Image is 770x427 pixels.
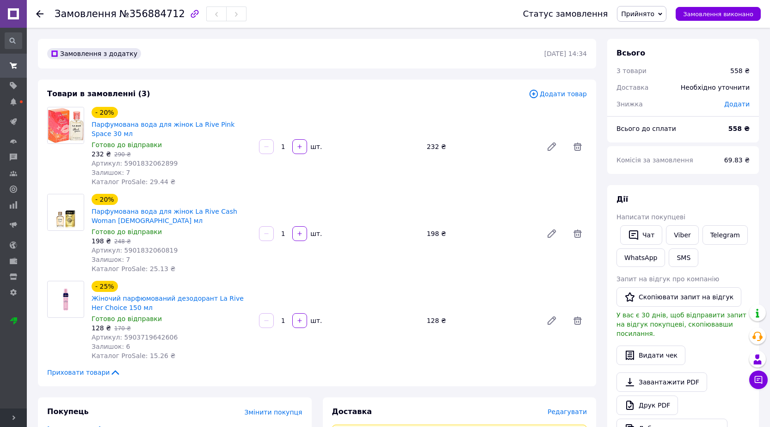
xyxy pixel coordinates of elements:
span: Готово до відправки [92,228,162,235]
div: - 20% [92,107,118,118]
button: Замовлення виконано [676,7,761,21]
span: Залишок: 7 [92,169,130,176]
span: Знижка [616,100,643,108]
span: Каталог ProSale: 29.44 ₴ [92,178,175,186]
span: Видалити [568,137,587,156]
span: Замовлення виконано [683,11,753,18]
span: 248 ₴ [114,238,131,245]
span: №356884712 [119,8,185,19]
a: WhatsApp [616,248,665,267]
button: Чат з покупцем [749,371,768,389]
span: Замовлення [55,8,117,19]
span: Додати товар [529,89,587,99]
a: Жіночий парфюмований дезодорант La Rive Her Choice 150 мл [92,295,244,311]
div: - 25% [92,281,118,292]
span: 3 товари [616,67,647,74]
div: Статус замовлення [523,9,608,19]
div: Повернутися назад [36,9,43,19]
span: Артикул: 5901832060819 [92,247,178,254]
span: 290 ₴ [114,151,131,158]
span: 170 ₴ [114,325,131,332]
time: [DATE] 14:34 [544,50,587,57]
img: Парфумована вода для жінок La Rive Cash Woman 30 мл [48,194,84,230]
a: Редагувати [542,311,561,330]
div: 558 ₴ [730,66,750,75]
button: Видати чек [616,346,685,365]
div: шт. [308,316,323,325]
span: Прийнято [621,10,654,18]
a: Редагувати [542,224,561,243]
span: Приховати товари [47,368,121,377]
span: Комісія за замовлення [616,156,693,164]
a: Парфумована вода для жінок La Rive Cash Woman [DEMOGRAPHIC_DATA] мл [92,208,237,224]
a: Друк PDF [616,396,678,415]
span: Готово до відправки [92,315,162,322]
span: Змінити покупця [245,408,302,416]
a: Telegram [702,225,748,245]
span: Дії [616,195,628,204]
span: Додати [724,100,750,108]
div: - 20% [92,194,118,205]
a: Завантажити PDF [616,372,707,392]
div: 198 ₴ [423,227,539,240]
span: Залишок: 6 [92,343,130,350]
img: Парфумована вода для жінок La Rive Pink Space 30 мл [48,107,84,143]
span: Артикул: 5901832062899 [92,160,178,167]
span: 232 ₴ [92,150,111,158]
span: У вас є 30 днів, щоб відправити запит на відгук покупцеві, скопіювавши посилання. [616,311,746,337]
span: Артикул: 5903719642606 [92,334,178,341]
button: Чат [620,225,662,245]
button: SMS [669,248,698,267]
span: 69.83 ₴ [724,156,750,164]
div: 128 ₴ [423,314,539,327]
a: Парфумована вода для жінок La Rive Pink Space 30 мл [92,121,234,137]
span: Доставка [332,407,372,416]
span: 198 ₴ [92,237,111,245]
div: Необхідно уточнити [675,77,755,98]
button: Скопіювати запит на відгук [616,287,741,307]
a: Редагувати [542,137,561,156]
span: Каталог ProSale: 15.26 ₴ [92,352,175,359]
span: Каталог ProSale: 25.13 ₴ [92,265,175,272]
span: Залишок: 7 [92,256,130,263]
span: Товари в замовленні (3) [47,89,150,98]
span: Всього [616,49,645,57]
span: Редагувати [548,408,587,415]
span: 128 ₴ [92,324,111,332]
span: Видалити [568,224,587,243]
div: шт. [308,229,323,238]
span: Готово до відправки [92,141,162,149]
img: Жіночий парфюмований дезодорант La Rive Her Choice 150 мл [48,286,84,313]
div: Замовлення з додатку [47,48,141,59]
span: Видалити [568,311,587,330]
span: Всього до сплати [616,125,676,132]
span: Покупець [47,407,89,416]
div: 232 ₴ [423,140,539,153]
span: Запит на відгук про компанію [616,275,719,283]
a: Viber [666,225,698,245]
span: Доставка [616,84,648,91]
span: Написати покупцеві [616,213,685,221]
div: шт. [308,142,323,151]
b: 558 ₴ [728,125,750,132]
